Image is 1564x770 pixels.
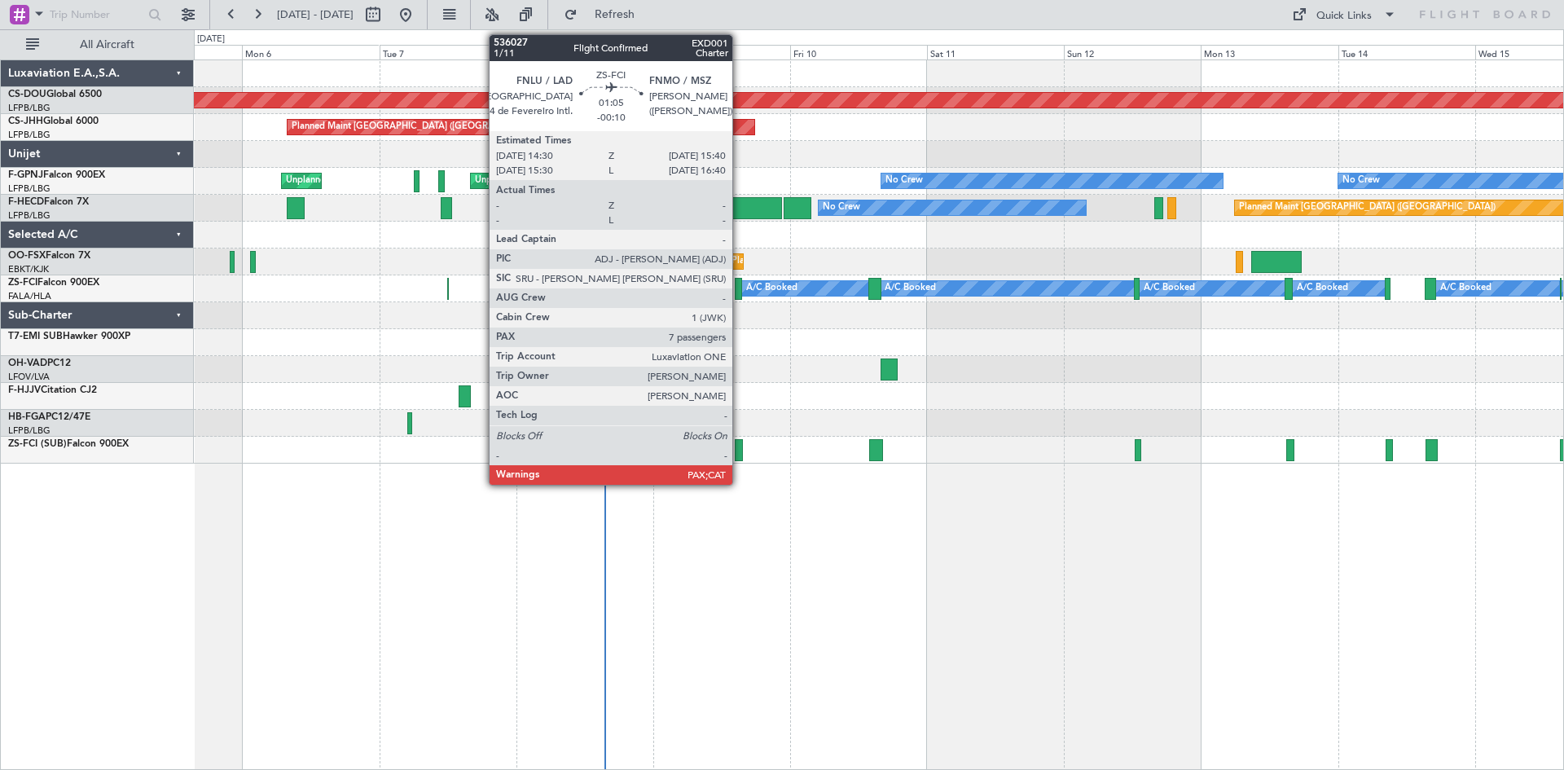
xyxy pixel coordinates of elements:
a: OH-VADPC12 [8,359,71,368]
a: LFOV/LVA [8,371,50,383]
span: [DATE] - [DATE] [277,7,354,22]
div: Mon 6 [242,45,379,59]
div: A/C Booked [1297,276,1348,301]
a: ZS-FCIFalcon 900EX [8,278,99,288]
span: ZS-FCI (SUB) [8,439,67,449]
a: CS-DOUGlobal 6500 [8,90,102,99]
div: A/C Booked [746,276,797,301]
a: HB-FGAPC12/47E [8,412,90,422]
div: A/C Booked [885,276,936,301]
span: F-HECD [8,197,44,207]
a: T7-EMI SUBHawker 900XP [8,332,130,341]
a: LFPB/LBG [8,425,51,437]
div: Unplanned Maint [GEOGRAPHIC_DATA] ([GEOGRAPHIC_DATA]) [475,169,743,193]
input: Trip Number [50,2,143,27]
a: EBKT/KJK [8,263,49,275]
div: Sun 12 [1064,45,1201,59]
a: F-HJJVCitation CJ2 [8,385,97,395]
span: OH-VAD [8,359,47,368]
div: Quick Links [1316,8,1372,24]
a: LFPB/LBG [8,209,51,222]
div: Mon 13 [1201,45,1338,59]
div: Wed 8 [516,45,653,59]
a: LFPB/LBG [8,102,51,114]
span: HB-FGA [8,412,46,422]
div: Fri 10 [790,45,927,59]
div: [DATE] [197,33,225,46]
button: Quick Links [1284,2,1404,28]
span: ZS-FCI [8,278,37,288]
span: T7-EMI SUB [8,332,63,341]
a: ZS-FCI (SUB)Falcon 900EX [8,439,129,449]
div: A/C Booked [1440,276,1492,301]
div: No Crew [1342,169,1380,193]
span: All Aircraft [42,39,172,51]
div: Tue 14 [1338,45,1475,59]
div: Planned Maint [GEOGRAPHIC_DATA] ([GEOGRAPHIC_DATA]) [292,115,548,139]
a: CS-JHHGlobal 6000 [8,117,99,126]
span: F-HJJV [8,385,41,395]
span: CS-DOU [8,90,46,99]
span: Refresh [581,9,649,20]
div: A/C Booked [1144,276,1195,301]
span: OO-FSX [8,251,46,261]
button: Refresh [556,2,654,28]
div: No Crew [823,196,860,220]
div: Thu 9 [653,45,790,59]
a: F-HECDFalcon 7X [8,197,89,207]
div: Planned Maint [GEOGRAPHIC_DATA] ([GEOGRAPHIC_DATA]) [1239,196,1496,220]
div: Unplanned Maint [GEOGRAPHIC_DATA] ([GEOGRAPHIC_DATA]) [286,169,554,193]
div: Sat 11 [927,45,1064,59]
button: All Aircraft [18,32,177,58]
div: No Crew [885,169,923,193]
a: F-GPNJFalcon 900EX [8,170,105,180]
span: F-GPNJ [8,170,43,180]
div: Planned Maint Kortrijk-[GEOGRAPHIC_DATA] [731,249,921,274]
a: LFPB/LBG [8,129,51,141]
a: FALA/HLA [8,290,51,302]
a: OO-FSXFalcon 7X [8,251,90,261]
a: LFPB/LBG [8,183,51,195]
div: Tue 7 [380,45,516,59]
span: CS-JHH [8,117,43,126]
